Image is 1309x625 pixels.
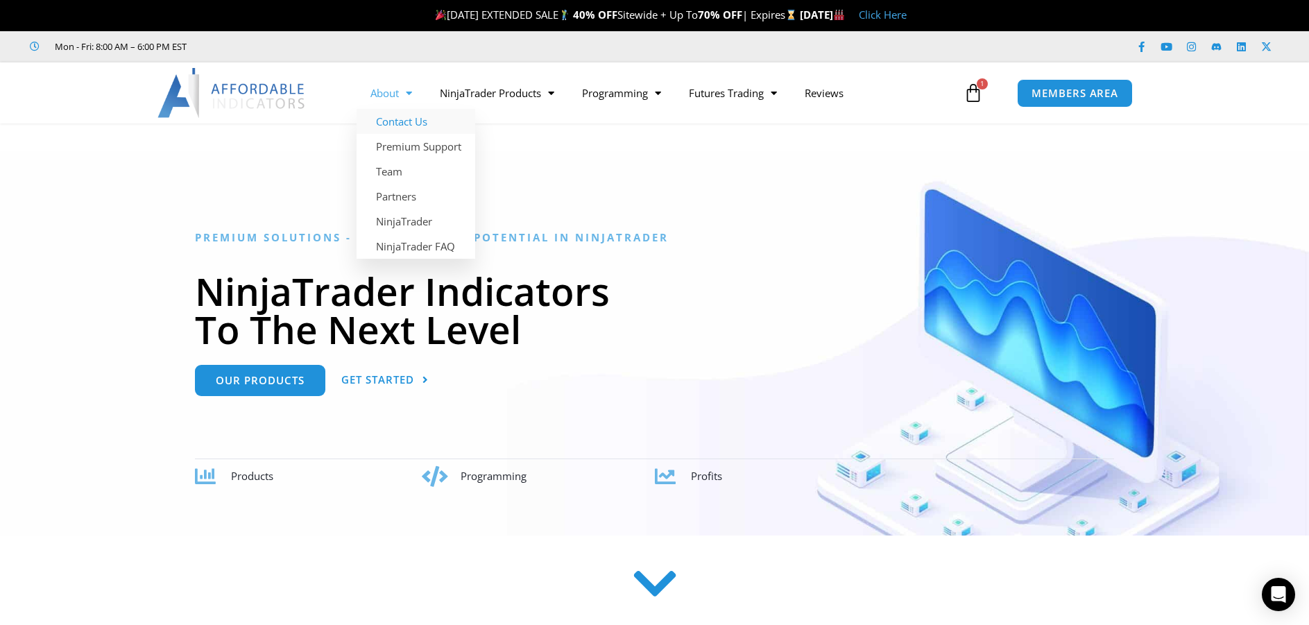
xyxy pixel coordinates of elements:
[357,134,475,159] a: Premium Support
[834,10,844,20] img: 🏭
[786,10,796,20] img: ⌛
[157,68,307,118] img: LogoAI | Affordable Indicators – NinjaTrader
[573,8,617,22] strong: 40% OFF
[432,8,800,22] span: [DATE] EXTENDED SALE Sitewide + Up To | Expires
[216,375,305,386] span: Our Products
[1032,88,1118,99] span: MEMBERS AREA
[436,10,446,20] img: 🎉
[943,73,1004,113] a: 1
[1262,578,1295,611] div: Open Intercom Messenger
[800,8,845,22] strong: [DATE]
[691,469,722,483] span: Profits
[357,109,475,259] ul: About
[195,272,1114,348] h1: NinjaTrader Indicators To The Next Level
[51,38,187,55] span: Mon - Fri: 8:00 AM – 6:00 PM EST
[357,77,960,109] nav: Menu
[1017,79,1133,108] a: MEMBERS AREA
[426,77,568,109] a: NinjaTrader Products
[859,8,907,22] a: Click Here
[357,184,475,209] a: Partners
[341,375,414,385] span: Get Started
[195,365,325,396] a: Our Products
[231,469,273,483] span: Products
[357,234,475,259] a: NinjaTrader FAQ
[977,78,988,89] span: 1
[357,77,426,109] a: About
[206,40,414,53] iframe: Customer reviews powered by Trustpilot
[698,8,742,22] strong: 70% OFF
[357,209,475,234] a: NinjaTrader
[195,231,1114,244] h6: Premium Solutions - Unlocking the Potential in NinjaTrader
[341,365,429,396] a: Get Started
[461,469,527,483] span: Programming
[568,77,675,109] a: Programming
[675,77,791,109] a: Futures Trading
[791,77,857,109] a: Reviews
[357,159,475,184] a: Team
[357,109,475,134] a: Contact Us
[559,10,570,20] img: 🏌️‍♂️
